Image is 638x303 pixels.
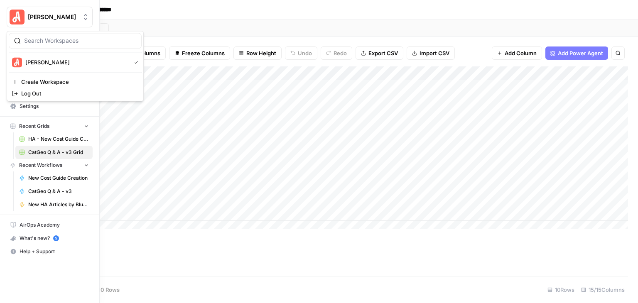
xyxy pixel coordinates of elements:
[246,49,276,57] span: Row Height
[19,122,49,130] span: Recent Grids
[7,100,93,113] a: Settings
[28,135,89,143] span: HA - New Cost Guide Creation Grid
[20,248,89,255] span: Help + Support
[28,201,89,208] span: New HA Articles by Blueprint
[20,103,89,110] span: Settings
[24,37,136,45] input: Search Workspaces
[7,31,144,101] div: Workspace: Angi
[233,46,282,60] button: Row Height
[334,49,347,57] span: Redo
[15,132,93,146] a: HA - New Cost Guide Creation Grid
[7,245,93,258] button: Help + Support
[169,46,230,60] button: Freeze Columns
[130,49,160,57] span: 15 Columns
[9,88,142,99] a: Log Out
[7,232,93,245] button: What's new? 5
[7,120,93,132] button: Recent Grids
[420,49,449,57] span: Import CSV
[55,236,57,240] text: 5
[25,58,128,66] span: [PERSON_NAME]
[492,46,542,60] button: Add Column
[28,13,78,21] span: [PERSON_NAME]
[9,76,142,88] a: Create Workspace
[321,46,352,60] button: Redo
[15,198,93,211] a: New HA Articles by Blueprint
[12,57,22,67] img: Angi Logo
[10,10,25,24] img: Angi Logo
[28,188,89,195] span: CatGeo Q & A - v3
[19,161,62,169] span: Recent Workflows
[578,283,628,296] div: 15/15 Columns
[7,218,93,232] a: AirOps Academy
[545,46,608,60] button: Add Power Agent
[285,46,317,60] button: Undo
[21,78,135,86] span: Create Workspace
[356,46,403,60] button: Export CSV
[368,49,398,57] span: Export CSV
[7,159,93,171] button: Recent Workflows
[544,283,578,296] div: 10 Rows
[28,149,89,156] span: CatGeo Q & A - v3 Grid
[7,232,92,244] div: What's new?
[21,89,135,98] span: Log Out
[7,7,93,27] button: Workspace: Angi
[298,49,312,57] span: Undo
[15,185,93,198] a: CatGeo Q & A - v3
[20,221,89,229] span: AirOps Academy
[15,171,93,185] a: New Cost Guide Creation
[505,49,537,57] span: Add Column
[558,49,603,57] span: Add Power Agent
[407,46,455,60] button: Import CSV
[15,146,93,159] a: CatGeo Q & A - v3 Grid
[182,49,225,57] span: Freeze Columns
[53,235,59,241] a: 5
[28,174,89,182] span: New Cost Guide Creation
[86,286,120,294] span: Add 10 Rows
